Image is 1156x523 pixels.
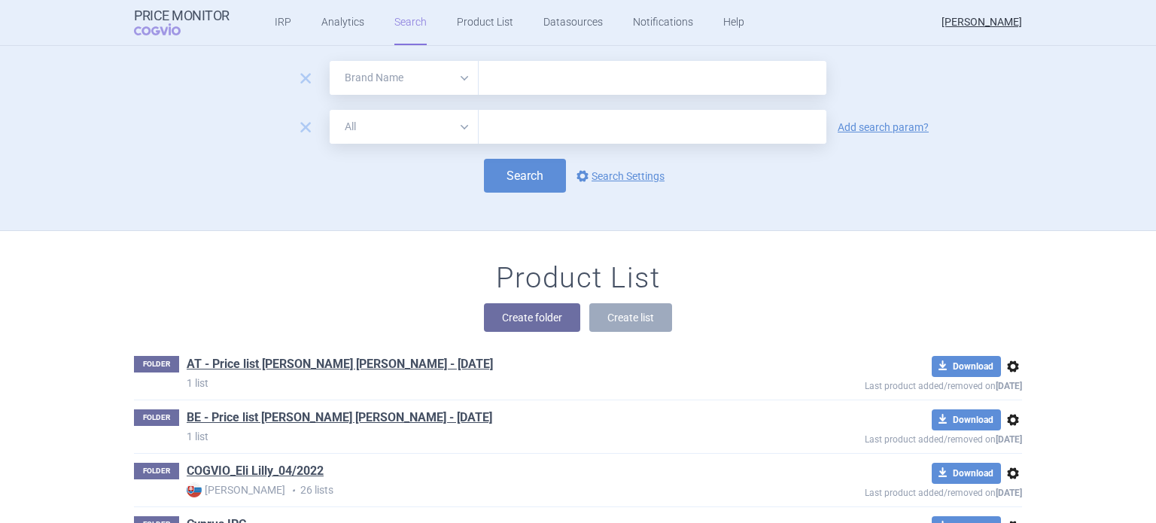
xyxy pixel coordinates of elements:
strong: [DATE] [996,381,1022,391]
p: FOLDER [134,463,179,479]
strong: [DATE] [996,488,1022,498]
h1: COGVIO_Eli Lilly_04/2022 [187,463,324,482]
h1: Product List [496,261,660,296]
button: Create folder [484,303,580,332]
a: Price MonitorCOGVIO [134,8,230,37]
a: COGVIO_Eli Lilly_04/2022 [187,463,324,479]
p: FOLDER [134,356,179,372]
h1: AT - Price list Eli Lilly - Sep 2021 [187,356,493,376]
a: AT - Price list [PERSON_NAME] [PERSON_NAME] - [DATE] [187,356,493,372]
button: Download [932,409,1001,430]
button: Download [932,356,1001,377]
p: FOLDER [134,409,179,426]
strong: [PERSON_NAME] [187,482,285,497]
p: 26 lists [187,482,756,498]
p: Last product added/removed on [756,377,1022,391]
i: • [285,483,300,498]
span: COGVIO [134,23,202,35]
p: 1 list [187,429,756,444]
a: Search Settings [573,167,665,185]
strong: [DATE] [996,434,1022,445]
a: BE - Price list [PERSON_NAME] [PERSON_NAME] - [DATE] [187,409,492,426]
p: 1 list [187,376,756,391]
p: Last product added/removed on [756,484,1022,498]
img: SK [187,482,202,497]
a: Add search param? [838,122,929,132]
button: Download [932,463,1001,484]
button: Create list [589,303,672,332]
strong: Price Monitor [134,8,230,23]
h1: BE - Price list Eli Lilly - Sep 2021 [187,409,492,429]
button: Search [484,159,566,193]
p: Last product added/removed on [756,430,1022,445]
